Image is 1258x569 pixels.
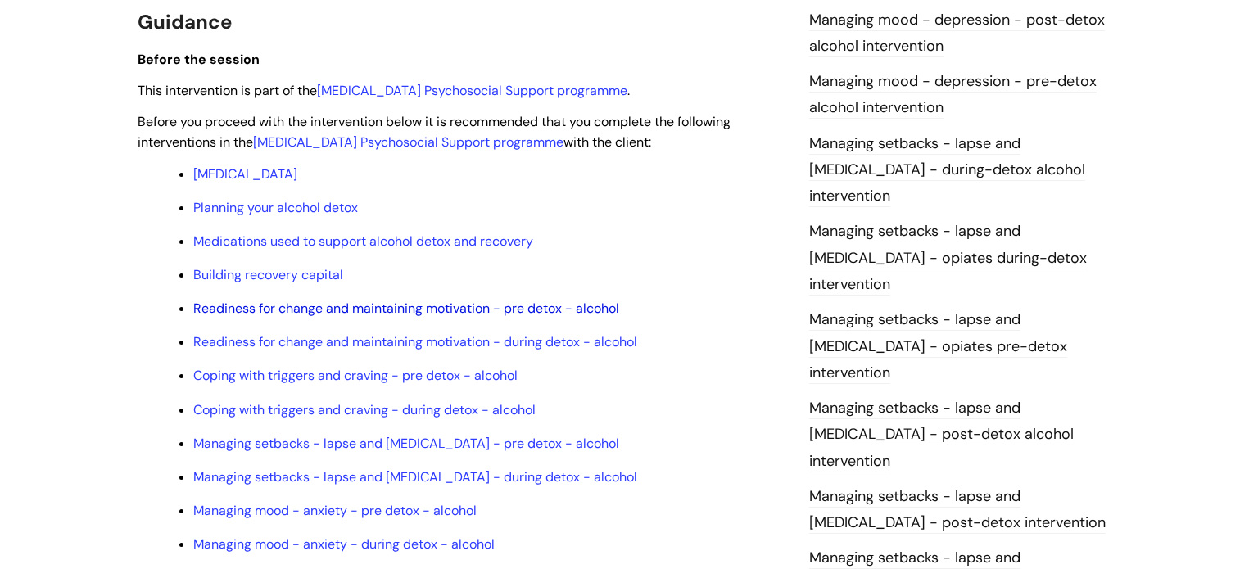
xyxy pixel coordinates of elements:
a: Managing mood - depression - pre-detox alcohol intervention [809,71,1097,119]
a: Managing setbacks - lapse and [MEDICAL_DATA] - opiates during-detox intervention [809,221,1087,296]
a: Planning your alcohol detox [193,199,358,216]
a: Readiness for change and maintaining motivation - pre detox - alcohol [193,300,619,317]
a: Managing setbacks - lapse and [MEDICAL_DATA] - post-detox alcohol intervention [809,398,1074,472]
a: [MEDICAL_DATA] Psychosocial Support programme [253,133,563,151]
a: Managing setbacks - lapse and [MEDICAL_DATA] - opiates pre-detox intervention [809,309,1067,384]
a: Managing mood - depression - post-detox alcohol intervention [809,10,1105,57]
a: Managing mood - anxiety - during detox - alcohol [193,535,495,553]
a: Managing mood - anxiety - pre detox - alcohol [193,502,477,519]
a: [MEDICAL_DATA] Psychosocial Support programme [317,82,627,99]
a: [MEDICAL_DATA] [193,165,297,183]
a: Medications used to support alcohol detox and recovery [193,233,533,250]
span: This intervention is part of the . [138,82,630,99]
span: Before you proceed with the intervention below it is recommended that you complete the following ... [138,113,731,151]
a: Managing setbacks - lapse and [MEDICAL_DATA] - post-detox intervention [809,486,1106,534]
a: Coping with triggers and craving - pre detox - alcohol [193,367,518,384]
span: Guidance [138,9,232,34]
a: Readiness for change and maintaining motivation - during detox - alcohol [193,333,637,350]
a: Managing setbacks - lapse and [MEDICAL_DATA] - pre detox - alcohol [193,435,619,452]
a: Building recovery capital [193,266,343,283]
a: Managing setbacks - lapse and [MEDICAL_DATA] - during-detox alcohol intervention [809,133,1085,208]
a: Managing setbacks - lapse and [MEDICAL_DATA] - during detox - alcohol [193,468,637,485]
span: Before the session [138,51,260,68]
a: Coping with triggers and craving - during detox - alcohol [193,401,536,418]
